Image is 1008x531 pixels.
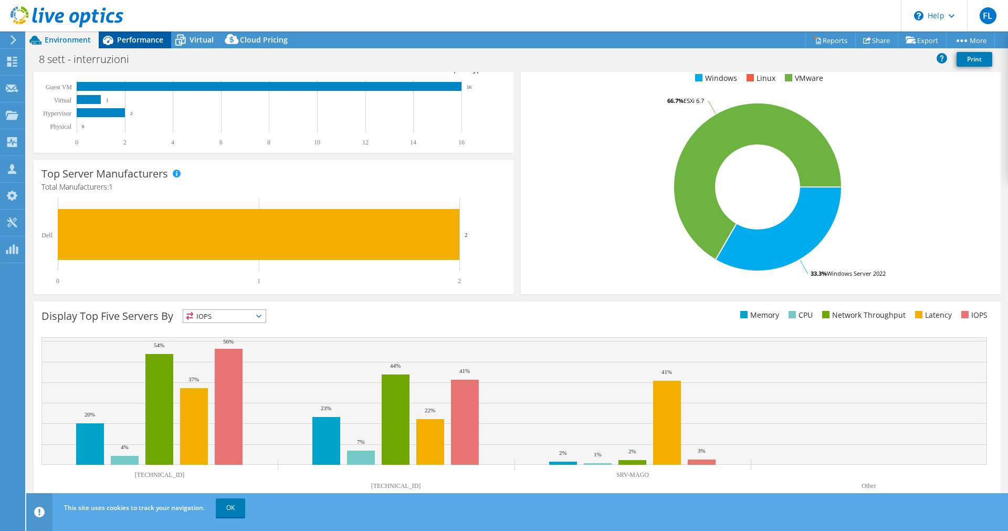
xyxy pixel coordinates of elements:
[257,277,260,285] text: 1
[240,35,288,45] span: Cloud Pricing
[410,139,416,146] text: 14
[805,32,856,48] a: Reports
[41,168,168,180] h3: Top Server Manufacturers
[425,407,435,413] text: 22%
[820,309,906,321] li: Network Throughput
[371,482,421,490] text: [TECHNICAL_ID]
[390,362,401,369] text: 44%
[898,32,947,48] a: Export
[559,450,567,456] text: 2%
[50,123,71,130] text: Physical
[54,97,72,104] text: Virtual
[117,35,163,45] span: Performance
[41,232,52,239] text: Dell
[154,342,164,348] text: 54%
[183,310,266,322] span: IOPS
[82,124,85,129] text: 0
[89,64,93,74] span: 3
[64,503,205,512] span: This site uses cookies to track your navigation.
[744,72,775,84] li: Linux
[357,439,365,445] text: 7%
[216,498,245,517] a: OK
[85,411,95,418] text: 20%
[171,139,174,146] text: 4
[41,181,506,193] h4: Total Manufacturers:
[34,54,145,65] h1: 8 sett - interruzioni
[43,110,71,117] text: Hypervisor
[946,32,995,48] a: More
[458,277,461,285] text: 2
[123,139,127,146] text: 2
[459,368,470,374] text: 41%
[56,277,59,285] text: 0
[684,97,704,105] tspan: ESXi 6.7
[135,471,185,478] text: [TECHNICAL_ID]
[223,338,234,345] text: 56%
[692,72,737,84] li: Windows
[188,376,199,382] text: 37%
[667,97,684,105] tspan: 66.7%
[980,7,996,24] span: FL
[190,35,214,45] span: Virtual
[957,52,992,67] a: Print
[75,139,78,146] text: 0
[594,451,602,457] text: 1%
[862,482,876,490] text: Other
[130,111,133,116] text: 2
[45,35,91,45] span: Environment
[661,369,672,375] text: 41%
[467,85,472,90] text: 16
[912,309,952,321] li: Latency
[109,182,113,192] span: 1
[362,139,369,146] text: 12
[616,471,649,478] text: SRV-MAGO
[811,269,827,277] tspan: 33.3%
[698,447,706,454] text: 3%
[855,32,898,48] a: Share
[321,405,331,411] text: 23%
[46,84,72,91] text: Guest VM
[465,232,468,238] text: 2
[628,448,636,454] text: 2%
[433,64,437,74] span: 8
[267,139,270,146] text: 8
[314,139,320,146] text: 10
[782,72,823,84] li: VMware
[121,444,129,450] text: 4%
[458,139,465,146] text: 16
[219,139,223,146] text: 6
[738,309,779,321] li: Memory
[827,269,886,277] tspan: Windows Server 2022
[106,98,109,103] text: 1
[959,309,988,321] li: IOPS
[914,11,923,20] svg: \n
[786,309,813,321] li: CPU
